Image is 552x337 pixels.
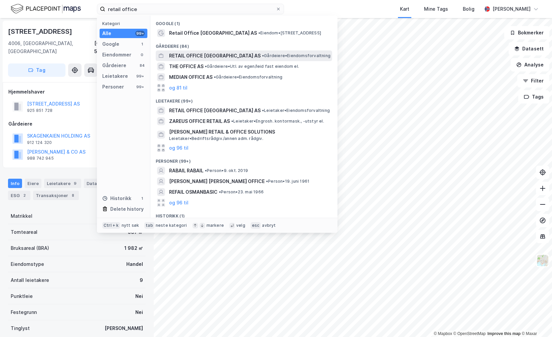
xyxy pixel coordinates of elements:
[27,108,52,113] div: 925 851 728
[511,58,549,71] button: Analyse
[135,73,145,79] div: 99+
[206,223,224,228] div: markere
[150,16,337,28] div: Google (1)
[135,292,143,300] div: Nei
[434,331,452,336] a: Mapbox
[102,61,126,69] div: Gårdeiere
[135,308,143,316] div: Nei
[150,38,337,50] div: Gårdeiere (84)
[453,331,486,336] a: OpenStreetMap
[205,64,207,69] span: •
[150,93,337,105] div: Leietakere (99+)
[102,222,120,229] div: Ctrl + k
[231,119,233,124] span: •
[214,74,282,80] span: Gårdeiere • Eiendomsforvaltning
[105,4,276,14] input: Søk på adresse, matrikkel, gårdeiere, leietakere eller personer
[424,5,448,13] div: Mine Tags
[102,21,147,26] div: Kategori
[150,153,337,165] div: Personer (99+)
[8,63,65,77] button: Tag
[8,26,74,37] div: [STREET_ADDRESS]
[169,167,203,175] span: RABAIL RABAIL
[169,144,188,152] button: og 96 til
[8,191,30,200] div: ESG
[11,228,37,236] div: Tomteareal
[139,63,145,68] div: 84
[11,324,30,332] div: Tinglyst
[102,29,111,37] div: Alle
[519,305,552,337] div: Kontrollprogram for chat
[258,30,260,35] span: •
[11,3,81,15] img: logo.f888ab2527a4732fd821a326f86c7f29.svg
[144,222,154,229] div: tab
[169,62,203,70] span: THE OFFICE AS
[8,120,145,128] div: Gårdeiere
[262,223,276,228] div: avbryt
[258,30,321,36] span: Eiendom • [STREET_ADDRESS]
[266,179,268,184] span: •
[262,108,330,113] span: Leietaker • Eiendomsforvaltning
[150,208,337,220] div: Historikk (1)
[102,83,124,91] div: Personer
[11,292,33,300] div: Punktleie
[518,90,549,104] button: Tags
[8,39,94,55] div: 4006, [GEOGRAPHIC_DATA], [GEOGRAPHIC_DATA]
[11,212,32,220] div: Matrikkel
[169,52,261,60] span: RETAIL OFFICE [GEOGRAPHIC_DATA] AS
[219,189,221,194] span: •
[156,223,187,228] div: neste kategori
[11,244,49,252] div: Bruksareal (BRA)
[70,192,76,199] div: 8
[126,260,143,268] div: Handel
[21,192,28,199] div: 2
[102,72,128,80] div: Leietakere
[27,156,54,161] div: 988 742 945
[11,276,49,284] div: Antall leietakere
[169,199,188,207] button: og 96 til
[169,84,187,92] button: og 81 til
[519,305,552,337] iframe: Chat Widget
[169,188,218,196] span: REFAIL OSMANBASIC
[205,168,207,173] span: •
[105,324,143,332] div: [PERSON_NAME]
[44,179,81,188] div: Leietakere
[135,31,145,36] div: 99+
[251,222,261,229] div: esc
[493,5,531,13] div: [PERSON_NAME]
[219,189,264,195] span: Person • 23. mai 1966
[139,196,145,201] div: 1
[11,308,37,316] div: Festegrunn
[94,39,146,55] div: [GEOGRAPHIC_DATA], 55/337
[236,223,245,228] div: velg
[102,40,119,48] div: Google
[504,26,549,39] button: Bokmerker
[231,119,324,124] span: Leietaker • Engrosh. kontormask., -utstyr el.
[135,84,145,90] div: 99+
[169,128,329,136] span: [PERSON_NAME] RETAIL & OFFICE SOLUTIONS
[205,64,299,69] span: Gårdeiere • Utl. av egen/leid fast eiendom el.
[488,331,521,336] a: Improve this map
[536,254,549,267] img: Z
[72,180,79,187] div: 9
[27,140,52,145] div: 912 124 320
[205,168,248,173] span: Person • 9. okt. 2019
[169,73,213,81] span: MEDIAN OFFICE AS
[169,107,261,115] span: RETAIL OFFICE [GEOGRAPHIC_DATA] AS
[102,194,131,202] div: Historikk
[84,179,109,188] div: Datasett
[169,117,230,125] span: ZAREUS OFFICE RETAIL AS
[463,5,474,13] div: Bolig
[139,52,145,57] div: 0
[509,42,549,55] button: Datasett
[169,136,263,141] span: Leietaker • Bedriftsrådgiv./annen adm. rådgiv.
[33,191,79,200] div: Transaksjoner
[214,74,216,79] span: •
[266,179,309,184] span: Person • 19. juni 1961
[8,88,145,96] div: Hjemmelshaver
[262,53,264,58] span: •
[122,223,139,228] div: nytt søk
[140,276,143,284] div: 9
[262,53,330,58] span: Gårdeiere • Eiendomsforvaltning
[400,5,409,13] div: Kart
[8,179,22,188] div: Info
